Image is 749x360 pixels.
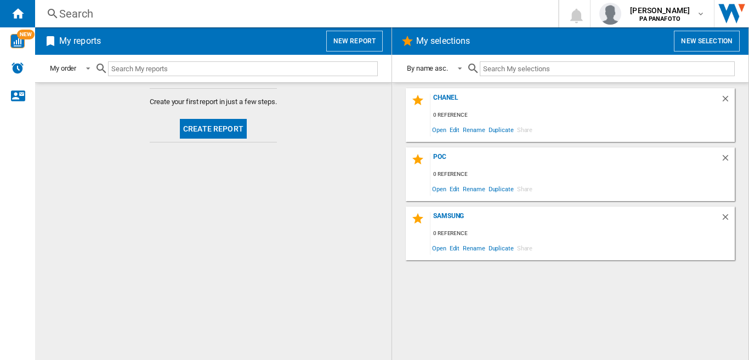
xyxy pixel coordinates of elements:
[11,61,24,75] img: alerts-logo.svg
[720,212,735,227] div: Delete
[430,122,448,137] span: Open
[430,108,735,122] div: 0 reference
[59,6,530,21] div: Search
[599,3,621,25] img: profile.jpg
[630,5,690,16] span: [PERSON_NAME]
[487,122,515,137] span: Duplicate
[720,94,735,108] div: Delete
[430,168,735,181] div: 0 reference
[720,153,735,168] div: Delete
[430,212,720,227] div: SAMSUNG
[639,15,680,22] b: PA PANAFOTO
[17,30,35,39] span: NEW
[430,181,448,196] span: Open
[50,64,76,72] div: My order
[461,241,486,255] span: Rename
[674,31,740,52] button: New selection
[480,61,735,76] input: Search My selections
[57,31,103,52] h2: My reports
[430,241,448,255] span: Open
[461,122,486,137] span: Rename
[180,119,247,139] button: Create report
[515,241,535,255] span: Share
[515,122,535,137] span: Share
[448,122,462,137] span: Edit
[448,241,462,255] span: Edit
[150,97,277,107] span: Create your first report in just a few steps.
[10,34,25,48] img: wise-card.svg
[108,61,378,76] input: Search My reports
[430,94,720,108] div: Chanel
[487,181,515,196] span: Duplicate
[407,64,448,72] div: By name asc.
[326,31,383,52] button: New report
[461,181,486,196] span: Rename
[448,181,462,196] span: Edit
[487,241,515,255] span: Duplicate
[515,181,535,196] span: Share
[430,153,720,168] div: POC
[414,31,472,52] h2: My selections
[430,227,735,241] div: 0 reference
